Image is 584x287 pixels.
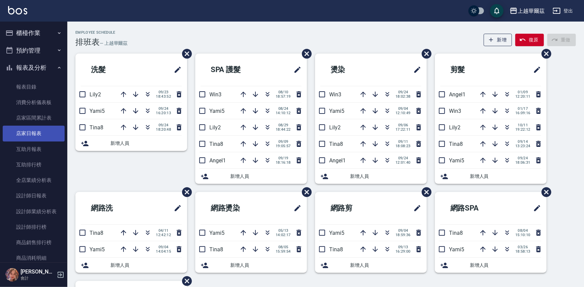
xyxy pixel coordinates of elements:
span: 08/24 [276,106,291,111]
span: 08/04 [515,228,530,233]
span: 修改班表的標題 [289,62,302,78]
h2: 燙染 [320,58,382,82]
span: 05/13 [276,228,291,233]
span: 17:22:11 [396,127,411,132]
span: 刪除班表 [537,182,552,202]
span: 04/11 [156,228,171,233]
a: 設計師排行榜 [3,219,65,235]
div: 新增人員 [315,258,427,273]
button: 預約管理 [3,42,65,59]
span: 18:43:52 [156,94,171,99]
span: 13:23:24 [515,144,530,148]
div: 新增人員 [195,169,307,184]
span: 08/05 [276,245,291,249]
span: 09/24 [515,156,530,160]
span: 修改班表的標題 [170,200,182,216]
h2: 網路洗 [81,196,146,220]
a: 商品消耗明細 [3,250,65,266]
span: 18:08:23 [396,144,411,148]
h2: 網路燙染 [201,196,270,220]
span: Tina8 [90,230,103,236]
span: Angel1 [209,157,226,164]
h2: SPA 護髮 [201,58,270,82]
a: 設計師日報表 [3,188,65,203]
p: 會計 [21,275,55,281]
span: 09/23 [156,90,171,94]
div: 新增人員 [195,258,307,273]
span: 刪除班表 [297,182,313,202]
span: 14:10:12 [276,111,291,115]
span: 14:04:15 [156,249,171,254]
div: 新增人員 [75,258,187,273]
span: 09/04 [156,245,171,249]
a: 消費分析儀表板 [3,95,65,110]
h2: 網路SPA [440,196,509,220]
span: Tina8 [449,230,463,236]
span: 新增人員 [110,262,182,269]
span: Yami5 [209,230,225,236]
h5: [PERSON_NAME] [21,268,55,275]
span: 刪除班表 [417,182,433,202]
span: 18:06:31 [515,160,530,165]
button: 新增 [484,34,512,46]
span: 08/10 [276,90,291,94]
span: 修改班表的標題 [409,62,421,78]
span: 新增人員 [230,262,302,269]
span: 03/26 [515,245,530,249]
span: 01/17 [515,106,530,111]
span: Angel1 [449,91,466,98]
img: Logo [8,6,27,14]
span: Yami5 [90,108,105,114]
span: Tina8 [329,246,343,253]
a: 報表目錄 [3,79,65,95]
span: 18:58:13 [515,249,530,254]
span: 刪除班表 [177,44,193,64]
span: Tina8 [90,124,103,131]
div: 新增人員 [75,136,187,151]
span: 09/04 [396,228,411,233]
span: 01/09 [515,90,530,94]
span: 修改班表的標題 [289,200,302,216]
button: 復原 [515,34,544,46]
button: 櫃檯作業 [3,24,65,42]
span: Tina8 [449,141,463,147]
span: 12:42:12 [156,233,171,237]
span: Tina8 [209,246,223,253]
span: 18:57:19 [276,94,291,99]
span: Yami5 [329,230,344,236]
span: 修改班表的標題 [170,62,182,78]
span: 16:29:00 [396,249,411,254]
h2: Employee Schedule [75,30,128,35]
button: save [490,4,504,18]
div: 新增人員 [435,258,547,273]
span: 18:20:48 [156,127,171,132]
span: 16:09:16 [515,111,530,115]
span: Tina8 [209,141,223,147]
span: Angel1 [329,157,346,164]
span: 18:16:18 [276,160,291,165]
span: 09/24 [156,123,171,127]
span: Lily2 [449,124,460,131]
span: 18:02:38 [396,94,411,99]
span: 09/13 [396,245,411,249]
span: Tina8 [329,141,343,147]
span: Yami5 [329,108,344,114]
div: 新增人員 [435,169,547,184]
span: 09/24 [396,90,411,94]
span: 12:20:11 [515,94,530,99]
h2: 洗髮 [81,58,143,82]
span: 18:59:36 [396,233,411,237]
span: Yami5 [90,246,105,253]
span: 09/24 [156,106,171,111]
button: 登出 [550,5,576,17]
span: Lily2 [329,124,341,131]
span: Yami5 [449,246,464,253]
span: 09/24 [396,156,411,160]
span: 18:44:22 [276,127,291,132]
span: 新增人員 [110,140,182,147]
span: 修改班表的標題 [409,200,421,216]
span: 12:01:40 [396,160,411,165]
a: 店家區間累計表 [3,110,65,126]
h2: 網路剪 [320,196,386,220]
span: 新增人員 [230,173,302,180]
